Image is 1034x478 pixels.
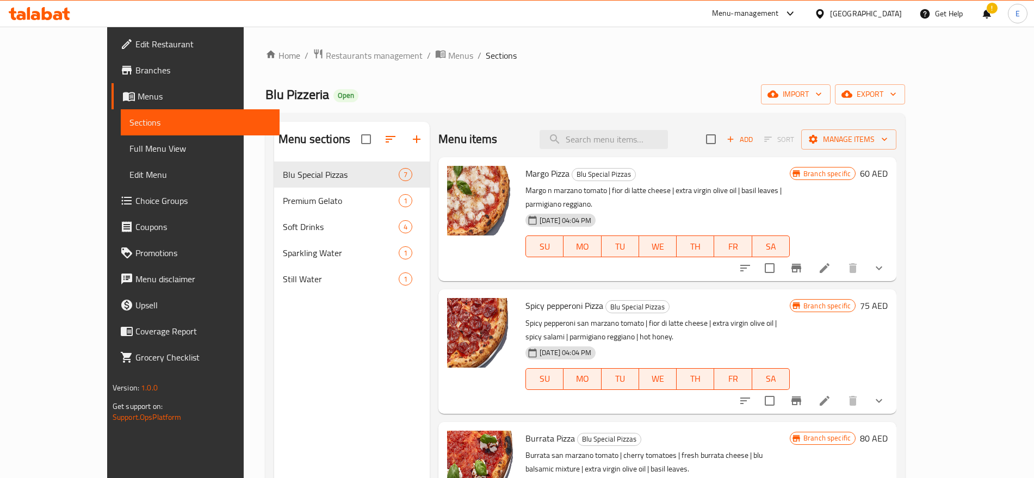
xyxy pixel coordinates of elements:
div: items [399,272,412,285]
span: 1 [399,274,412,284]
h6: 80 AED [860,431,888,446]
a: Upsell [112,292,280,318]
span: Version: [113,381,139,395]
span: Promotions [135,246,271,259]
a: Full Menu View [121,135,280,162]
a: Menu disclaimer [112,266,280,292]
span: Grocery Checklist [135,351,271,364]
span: Branches [135,64,271,77]
span: Select to update [758,257,781,280]
div: items [399,246,412,259]
li: / [305,49,308,62]
h2: Menu sections [278,131,350,147]
a: Edit Restaurant [112,31,280,57]
button: WE [639,368,677,390]
span: 7 [399,170,412,180]
svg: Show Choices [872,394,886,407]
button: import [761,84,831,104]
div: Sparkling Water1 [274,240,430,266]
span: Sections [486,49,517,62]
button: MO [564,368,601,390]
span: SA [757,239,785,254]
span: Margo Pizza [525,165,569,182]
span: Select section [699,128,722,151]
span: Branch specific [799,301,855,311]
p: Spicy pepperoni san marzano tomato | fior di latte cheese | extra virgin olive oil | spicy salami... [525,316,790,344]
span: Burrata Pizza [525,430,575,446]
div: Soft Drinks [283,220,399,233]
span: WE [643,239,672,254]
span: Upsell [135,299,271,312]
img: Margo Pizza [447,166,517,235]
span: Blu Pizzeria [265,82,329,107]
span: Menu disclaimer [135,272,271,285]
button: SA [752,235,790,257]
svg: Show Choices [872,262,886,275]
span: MO [568,239,597,254]
span: 1 [399,248,412,258]
span: [DATE] 04:04 PM [535,347,596,358]
span: 1.0.0 [141,381,158,395]
button: SU [525,235,564,257]
img: Spicy pepperoni Pizza [447,298,517,368]
a: Coupons [112,214,280,240]
span: Sort sections [377,126,404,152]
button: delete [840,255,866,281]
p: Margo n marzano tomato | fior di latte cheese | extra virgin olive oil | basil leaves | parmigian... [525,184,790,211]
span: Edit Menu [129,168,271,181]
a: Edit menu item [818,394,831,407]
span: Branch specific [799,169,855,179]
a: Restaurants management [313,48,423,63]
nav: breadcrumb [265,48,905,63]
div: Premium Gelato1 [274,188,430,214]
span: TH [681,239,710,254]
li: / [478,49,481,62]
a: Promotions [112,240,280,266]
button: sort-choices [732,388,758,414]
a: Home [265,49,300,62]
span: Menus [138,90,271,103]
div: items [399,168,412,181]
a: Branches [112,57,280,83]
span: export [844,88,896,101]
div: Still Water1 [274,266,430,292]
a: Edit Menu [121,162,280,188]
div: Blu Special Pizzas7 [274,162,430,188]
button: MO [564,235,601,257]
span: Full Menu View [129,142,271,155]
a: Sections [121,109,280,135]
span: Get support on: [113,399,163,413]
button: Branch-specific-item [783,255,809,281]
span: Add item [722,131,757,148]
div: Still Water [283,272,399,285]
span: Choice Groups [135,194,271,207]
button: FR [714,368,752,390]
a: Edit menu item [818,262,831,275]
span: Blu Special Pizzas [572,168,635,181]
li: / [427,49,431,62]
button: TH [677,235,714,257]
div: Blu Special Pizzas [283,168,399,181]
span: Restaurants management [326,49,423,62]
a: Support.OpsPlatform [113,410,182,424]
span: TU [606,371,635,387]
button: show more [866,388,892,414]
span: SA [757,371,785,387]
span: Coupons [135,220,271,233]
a: Coverage Report [112,318,280,344]
span: Open [333,91,358,100]
button: TH [677,368,714,390]
span: E [1016,8,1020,20]
a: Menus [112,83,280,109]
input: search [540,130,668,149]
div: Premium Gelato [283,194,399,207]
button: WE [639,235,677,257]
span: Blu Special Pizzas [578,433,641,445]
div: items [399,220,412,233]
span: Select to update [758,389,781,412]
span: import [770,88,822,101]
div: Open [333,89,358,102]
div: Blu Special Pizzas [577,433,641,446]
button: sort-choices [732,255,758,281]
span: FR [719,239,747,254]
